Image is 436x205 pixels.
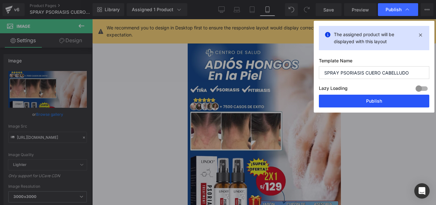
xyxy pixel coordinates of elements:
[414,183,430,199] div: Open Intercom Messenger
[386,7,402,12] span: Publish
[334,31,414,45] p: The assigned product will be displayed with this layout
[319,95,429,107] button: Publish
[319,84,348,95] label: Lazy Loading
[319,58,429,66] label: Template Name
